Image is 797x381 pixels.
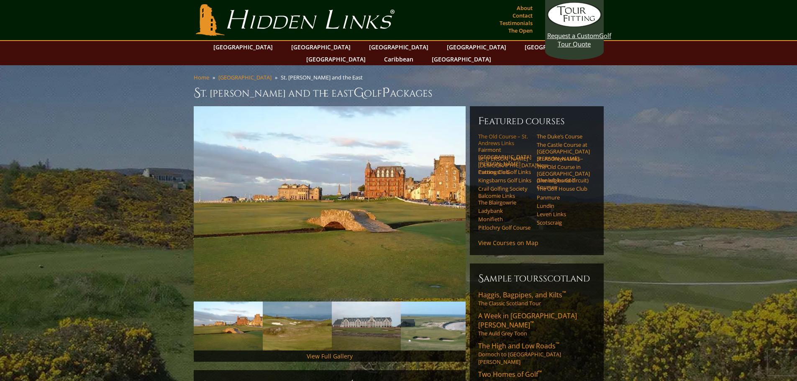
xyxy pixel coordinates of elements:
[478,146,531,167] a: Fairmont [GEOGRAPHIC_DATA][PERSON_NAME]
[380,53,418,65] a: Caribbean
[428,53,495,65] a: [GEOGRAPHIC_DATA]
[478,115,595,128] h6: Featured Courses
[194,74,209,81] a: Home
[537,177,590,191] a: Gleneagles Golf Courses
[478,290,566,299] span: Haggis, Bagpipes, and Kilts
[478,177,531,184] a: Kingsbarns Golf Links
[506,25,535,36] a: The Open
[443,41,510,53] a: [GEOGRAPHIC_DATA]
[478,311,595,337] a: A Week in [GEOGRAPHIC_DATA][PERSON_NAME]™The Auld Grey Toon
[556,340,559,348] sup: ™
[382,84,390,101] span: P
[281,74,366,81] li: St. [PERSON_NAME] and the East
[478,199,531,206] a: The Blairgowrie
[478,155,531,176] a: St. [PERSON_NAME] [DEMOGRAPHIC_DATA]’ Putting Club
[194,84,604,101] h1: St. [PERSON_NAME] and the East olf ackages
[515,2,535,14] a: About
[537,185,590,192] a: The Golf House Club
[520,41,588,53] a: [GEOGRAPHIC_DATA]
[530,320,534,327] sup: ™
[537,202,590,209] a: Lundin
[562,289,566,297] sup: ™
[497,17,535,29] a: Testimonials
[302,53,370,65] a: [GEOGRAPHIC_DATA]
[537,133,590,140] a: The Duke’s Course
[478,290,595,307] a: Haggis, Bagpipes, and Kilts™The Classic Scotland Tour
[478,224,531,231] a: Pitlochry Golf Course
[538,369,542,376] sup: ™
[547,2,602,48] a: Request a CustomGolf Tour Quote
[478,370,542,379] span: Two Homes of Golf
[218,74,272,81] a: [GEOGRAPHIC_DATA]
[537,141,590,162] a: The Castle Course at [GEOGRAPHIC_DATA][PERSON_NAME]
[478,207,531,214] a: Ladybank
[478,216,531,222] a: Monifieth
[510,10,535,21] a: Contact
[547,31,599,40] span: Request a Custom
[478,311,577,330] span: A Week in [GEOGRAPHIC_DATA][PERSON_NAME]
[537,155,590,169] a: St. Andrews Links–New
[478,341,595,366] a: The High and Low Roads™Dornoch to [GEOGRAPHIC_DATA][PERSON_NAME]
[478,185,531,199] a: Crail Golfing Society Balcomie Links
[287,41,355,53] a: [GEOGRAPHIC_DATA]
[537,164,590,184] a: The Old Course in [GEOGRAPHIC_DATA] (the left-hand circuit)
[478,169,531,175] a: Carnoustie Golf Links
[209,41,277,53] a: [GEOGRAPHIC_DATA]
[478,133,531,147] a: The Old Course – St. Andrews Links
[478,272,595,285] h6: Sample ToursScotland
[478,239,538,247] a: View Courses on Map
[537,194,590,201] a: Panmure
[478,341,559,350] span: The High and Low Roads
[537,211,590,217] a: Leven Links
[537,219,590,226] a: Scotscraig
[307,352,353,360] a: View Full Gallery
[365,41,433,53] a: [GEOGRAPHIC_DATA]
[354,84,364,101] span: G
